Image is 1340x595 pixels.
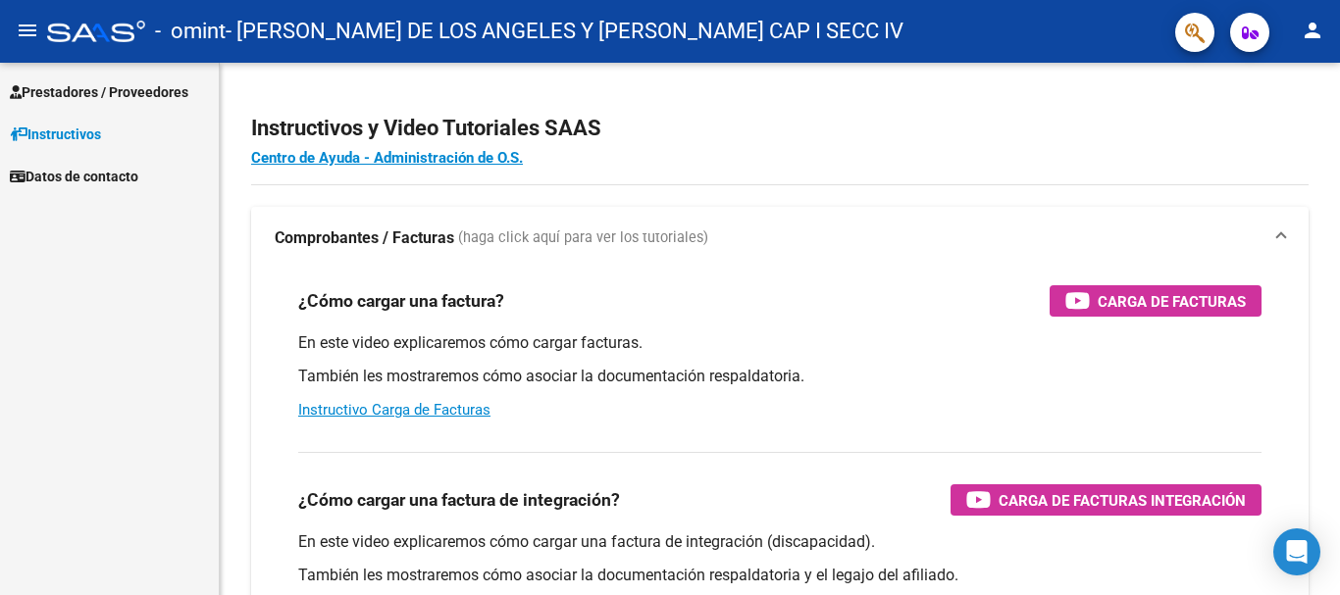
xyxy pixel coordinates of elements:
span: (haga click aquí para ver los tutoriales) [458,227,708,249]
mat-expansion-panel-header: Comprobantes / Facturas (haga click aquí para ver los tutoriales) [251,207,1309,270]
strong: Comprobantes / Facturas [275,227,454,249]
h3: ¿Cómo cargar una factura? [298,287,504,315]
span: - omint [155,10,226,53]
mat-icon: menu [16,19,39,42]
span: Datos de contacto [10,166,138,187]
a: Centro de Ayuda - Administración de O.S. [251,149,523,167]
p: En este video explicaremos cómo cargar una factura de integración (discapacidad). [298,531,1262,553]
span: Instructivos [10,124,101,145]
p: También les mostraremos cómo asociar la documentación respaldatoria y el legajo del afiliado. [298,565,1262,586]
p: También les mostraremos cómo asociar la documentación respaldatoria. [298,366,1262,387]
mat-icon: person [1301,19,1324,42]
p: En este video explicaremos cómo cargar facturas. [298,332,1262,354]
h2: Instructivos y Video Tutoriales SAAS [251,110,1309,147]
h3: ¿Cómo cargar una factura de integración? [298,486,620,514]
button: Carga de Facturas [1050,285,1262,317]
span: - [PERSON_NAME] DE LOS ANGELES Y [PERSON_NAME] CAP I SECC IV [226,10,903,53]
button: Carga de Facturas Integración [951,484,1262,516]
span: Carga de Facturas Integración [999,488,1246,513]
span: Carga de Facturas [1098,289,1246,314]
a: Instructivo Carga de Facturas [298,401,490,419]
div: Open Intercom Messenger [1273,528,1320,575]
span: Prestadores / Proveedores [10,81,188,103]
